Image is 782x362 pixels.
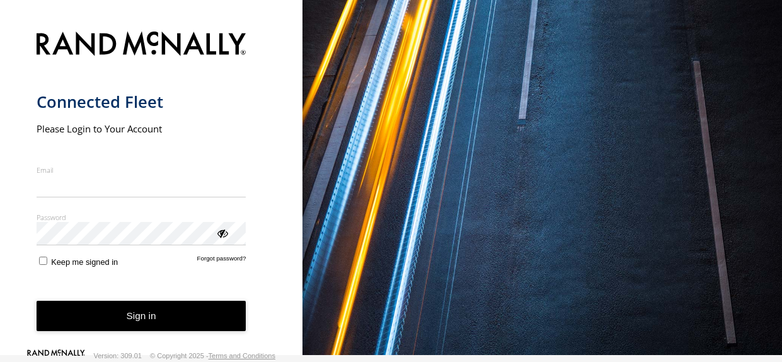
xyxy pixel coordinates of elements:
h1: Connected Fleet [37,91,246,112]
a: Terms and Conditions [209,352,275,359]
h2: Please Login to Your Account [37,122,246,135]
img: Rand McNally [37,29,246,61]
div: © Copyright 2025 - [150,352,275,359]
label: Email [37,165,246,175]
label: Password [37,213,246,222]
div: Version: 309.01 [94,352,142,359]
a: Visit our Website [27,349,85,362]
input: Keep me signed in [39,257,47,265]
a: Forgot password? [197,255,246,267]
span: Keep me signed in [51,257,118,267]
button: Sign in [37,301,246,332]
div: ViewPassword [216,226,228,239]
form: main [37,24,267,352]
